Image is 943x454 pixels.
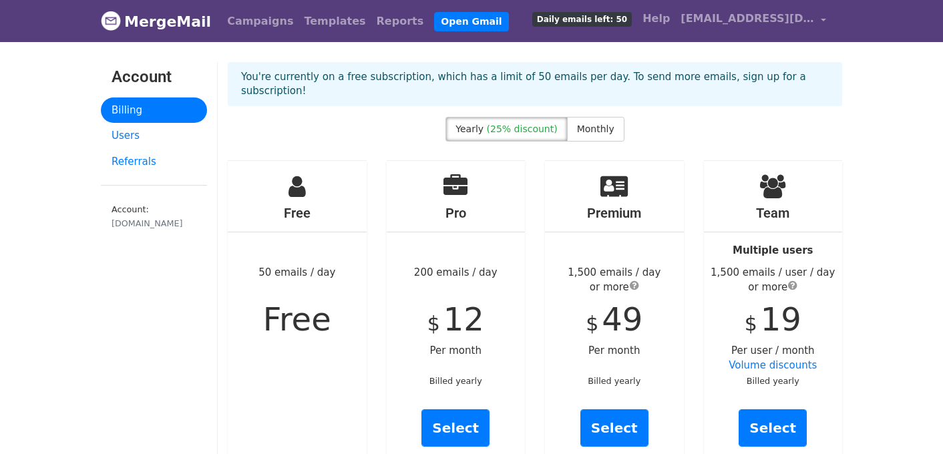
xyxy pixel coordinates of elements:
small: Billed yearly [429,376,482,386]
h4: Pro [387,205,526,221]
span: Free [263,300,331,338]
small: Account: [112,204,196,230]
h4: Team [704,205,843,221]
a: Select [580,409,648,447]
h3: Account [112,67,196,87]
span: (25% discount) [487,124,558,134]
a: Billing [101,97,207,124]
a: Daily emails left: 50 [527,5,637,32]
span: Daily emails left: 50 [532,12,632,27]
a: Select [421,409,490,447]
span: [EMAIL_ADDRESS][DOMAIN_NAME] [681,11,814,27]
span: Monthly [577,124,614,134]
a: Referrals [101,149,207,175]
a: Open Gmail [434,12,508,31]
a: Select [739,409,807,447]
span: $ [427,312,440,335]
a: MergeMail [101,7,211,35]
h4: Free [228,205,367,221]
strong: Multiple users [733,244,813,256]
a: Help [637,5,675,32]
a: [EMAIL_ADDRESS][DOMAIN_NAME] [675,5,831,37]
span: $ [745,312,757,335]
small: Billed yearly [747,376,799,386]
p: You're currently on a free subscription, which has a limit of 50 emails per day. To send more ema... [241,70,829,98]
span: 12 [443,300,484,338]
a: Users [101,123,207,149]
a: Templates [299,8,371,35]
a: Campaigns [222,8,299,35]
h4: Premium [545,205,684,221]
span: 49 [602,300,642,338]
a: Volume discounts [729,359,817,371]
div: 1,500 emails / day or more [545,265,684,295]
small: Billed yearly [588,376,640,386]
span: $ [586,312,598,335]
a: Reports [371,8,429,35]
span: 19 [761,300,801,338]
span: Yearly [455,124,484,134]
img: MergeMail logo [101,11,121,31]
div: 1,500 emails / user / day or more [704,265,843,295]
div: [DOMAIN_NAME] [112,217,196,230]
